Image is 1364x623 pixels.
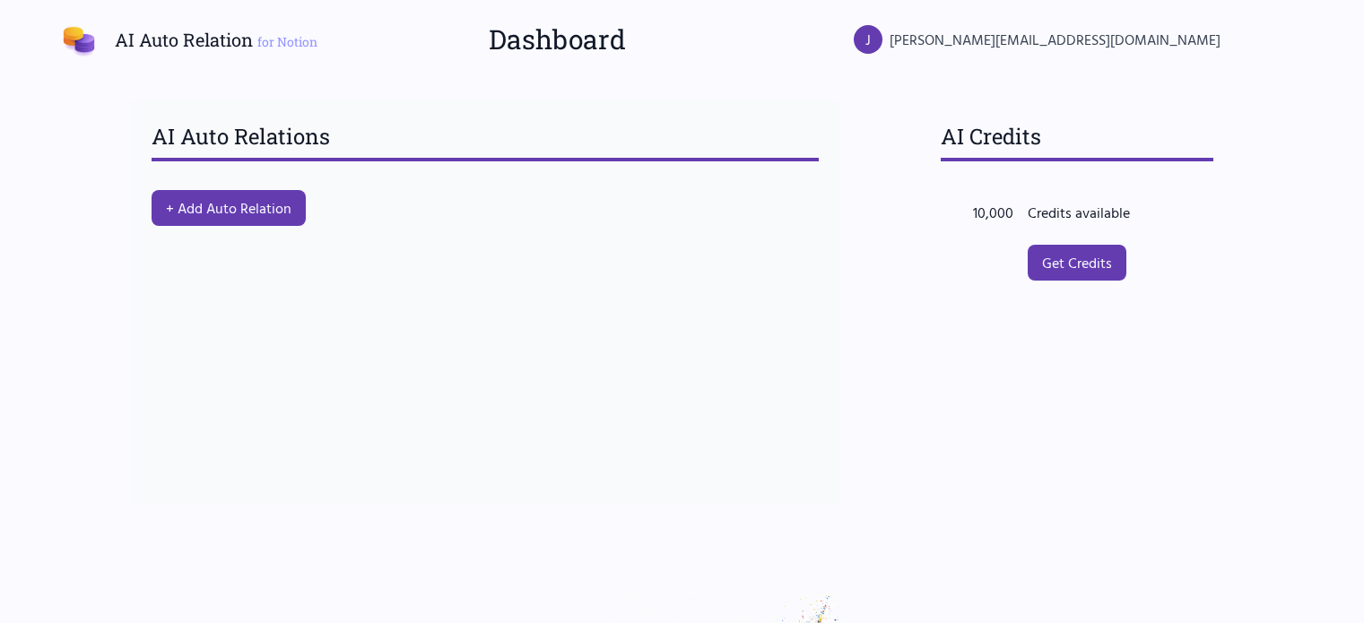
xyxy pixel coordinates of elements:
div: Credits available [1028,202,1176,223]
button: + Add Auto Relation [152,190,306,226]
a: Get Credits [1028,245,1126,281]
span: [PERSON_NAME][EMAIL_ADDRESS][DOMAIN_NAME] [890,29,1221,50]
h3: AI Credits [941,122,1213,161]
div: J [854,25,882,54]
h1: AI Auto Relation [115,27,317,52]
h3: AI Auto Relations [152,122,819,161]
a: AI Auto Relation for Notion [57,18,317,61]
h2: Dashboard [489,23,626,56]
span: for Notion [257,33,317,50]
img: AI Auto Relation Logo [57,18,100,61]
div: 10,000 [952,202,1028,223]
